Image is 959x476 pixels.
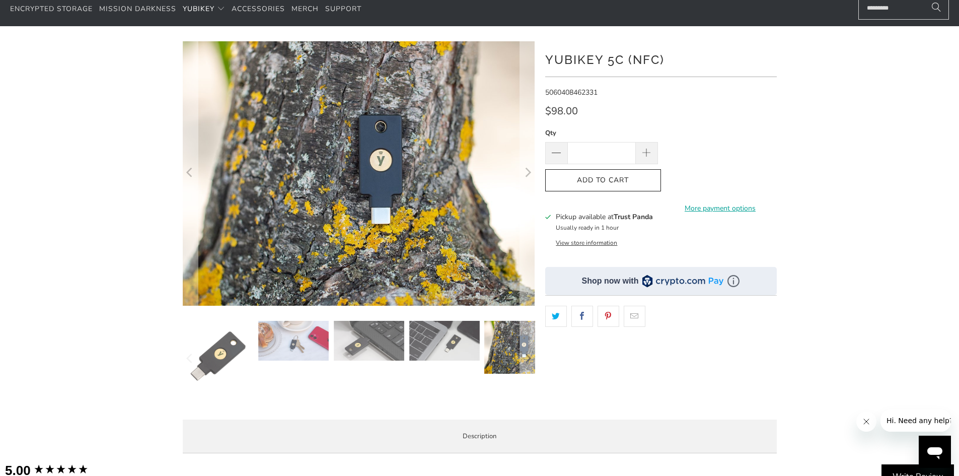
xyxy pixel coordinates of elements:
button: Next [520,41,536,306]
a: Share this on Pinterest [598,306,619,327]
span: Mission Darkness [99,4,176,14]
a: Email this to a friend [624,306,645,327]
label: Description [183,420,777,453]
h1: YubiKey 5C (NFC) [545,49,777,69]
span: YubiKey [183,4,214,14]
span: Hi. Need any help? [6,7,72,15]
button: View store information [556,239,617,247]
img: YubiKey 5C (NFC) - Trust Panda [484,321,555,374]
span: Accessories [232,4,285,14]
a: Share this on Twitter [545,306,567,327]
label: Qty [545,127,658,139]
span: 5060408462331 [545,88,598,97]
span: Support [325,4,361,14]
button: Next [520,321,536,396]
img: YubiKey 5C (NFC) - Trust Panda [409,321,480,361]
div: Shop now with [582,276,639,287]
a: More payment options [664,203,777,214]
a: Share this on Facebook [571,306,593,327]
img: YubiKey 5C (NFC) - Trust Panda [334,321,404,361]
button: Add to Cart [545,169,661,192]
span: $98.00 [545,104,578,118]
span: Encrypted Storage [10,4,93,14]
iframe: Reviews Widget [545,345,777,378]
iframe: Button to launch messaging window [919,436,951,468]
iframe: Close message [856,412,876,432]
span: Merch [291,4,319,14]
img: YubiKey 5C (NFC) - Trust Panda [258,321,329,361]
b: Trust Panda [614,212,653,222]
button: Previous [182,41,198,306]
iframe: Message from company [880,410,951,432]
span: Add to Cart [556,176,650,185]
a: YubiKey 5C (NFC) - Trust Panda [182,41,535,306]
button: Previous [182,321,198,396]
img: YubiKey 5C (NFC) - Trust Panda [183,321,253,391]
h3: Pickup available at [556,212,653,222]
small: Usually ready in 1 hour [556,224,619,232]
